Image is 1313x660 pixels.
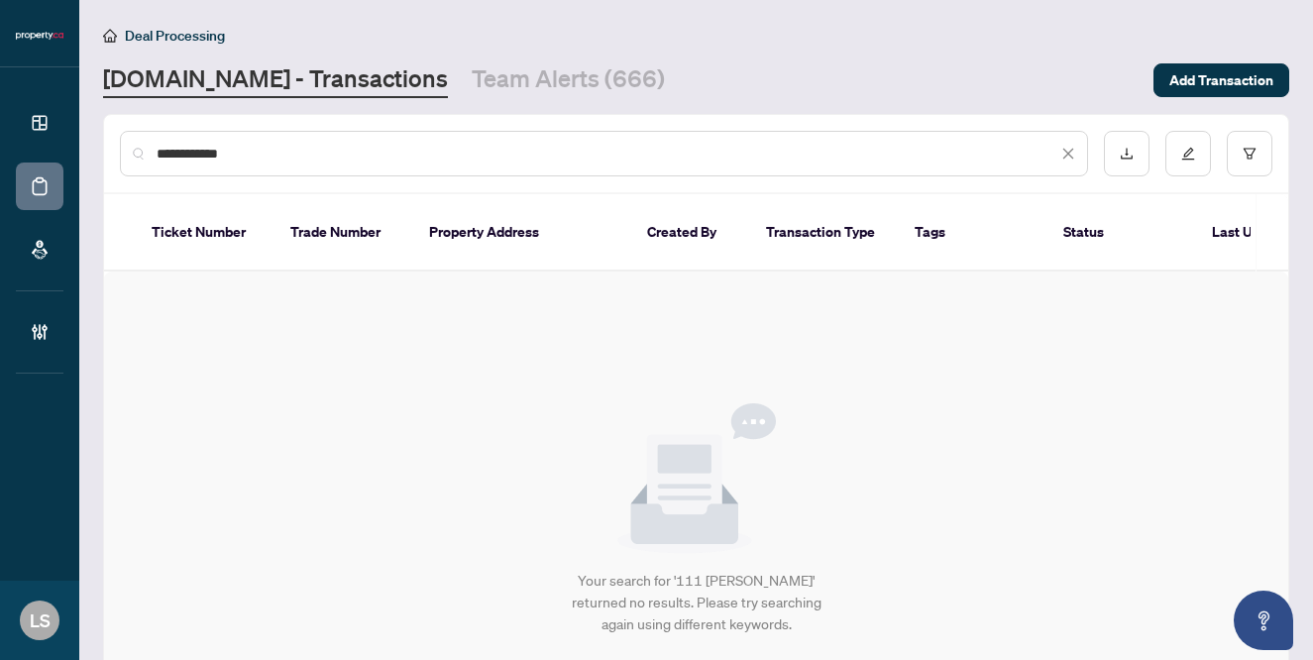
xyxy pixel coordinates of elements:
th: Created By [631,194,750,272]
span: Deal Processing [125,27,225,45]
button: Open asap [1234,591,1293,650]
th: Property Address [413,194,631,272]
a: [DOMAIN_NAME] - Transactions [103,62,448,98]
div: Your search for '111 [PERSON_NAME]' returned no results. Please try searching again using differe... [562,570,830,635]
a: Team Alerts (666) [472,62,665,98]
button: Add Transaction [1153,63,1289,97]
span: close [1061,147,1075,161]
th: Tags [899,194,1047,272]
span: filter [1243,147,1257,161]
th: Status [1047,194,1196,272]
span: home [103,29,117,43]
th: Ticket Number [136,194,274,272]
span: download [1120,147,1134,161]
span: Add Transaction [1169,64,1273,96]
button: edit [1165,131,1211,176]
span: edit [1181,147,1195,161]
th: Trade Number [274,194,413,272]
button: filter [1227,131,1272,176]
th: Transaction Type [750,194,899,272]
span: LS [30,606,51,634]
img: logo [16,30,63,42]
img: Null State Icon [617,403,776,554]
button: download [1104,131,1149,176]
